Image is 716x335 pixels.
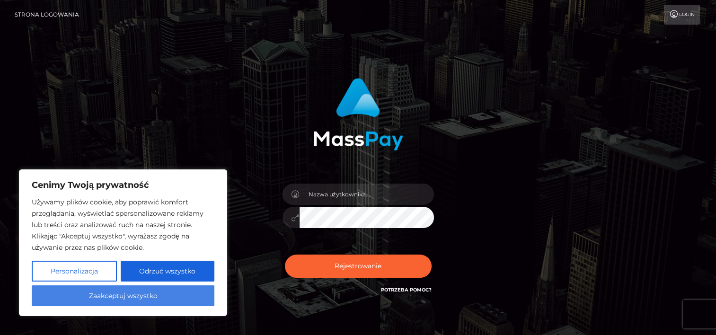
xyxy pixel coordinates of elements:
[664,5,700,25] a: Login
[32,285,214,306] button: Zaakceptuj wszystko
[32,196,214,253] p: Używamy plików cookie, aby poprawić komfort przeglądania, wyświetlać spersonalizowane reklamy lub...
[381,287,432,293] a: Potrzeba Pomoc?
[32,261,117,282] button: Personalizacja
[313,78,403,150] img: Logowanie do usługi MassPay
[32,179,214,191] p: Cenimy Twoją prywatność
[15,5,79,25] a: Strona logowania
[19,169,227,316] div: Cenimy Twoją prywatność
[285,255,432,278] button: Rejestrowanie
[300,184,434,205] input: Nazwa użytkownika...
[121,261,215,282] button: Odrzuć wszystko
[679,11,695,18] font: Login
